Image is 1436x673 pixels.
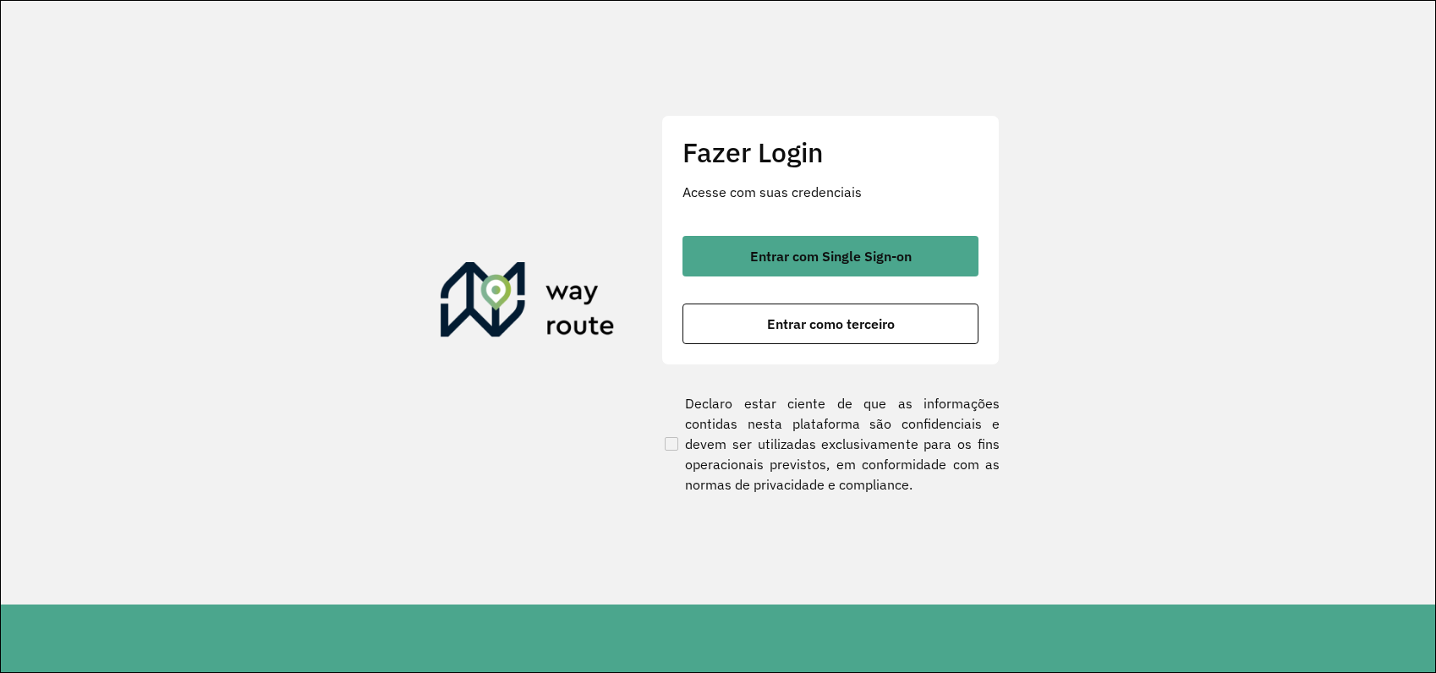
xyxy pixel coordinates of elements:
[682,182,978,202] p: Acesse com suas credenciais
[682,236,978,276] button: button
[441,262,615,343] img: Roteirizador AmbevTech
[767,317,895,331] span: Entrar como terceiro
[682,304,978,344] button: button
[682,136,978,168] h2: Fazer Login
[661,393,1000,495] label: Declaro estar ciente de que as informações contidas nesta plataforma são confidenciais e devem se...
[750,249,912,263] span: Entrar com Single Sign-on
